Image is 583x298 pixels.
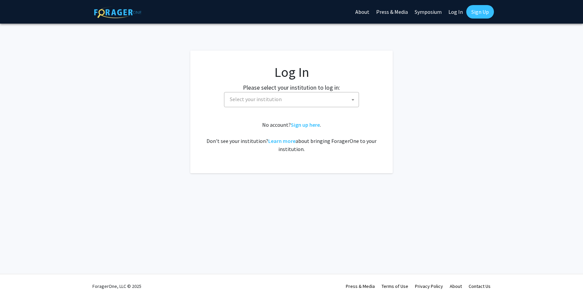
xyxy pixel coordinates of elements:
[92,274,141,298] div: ForagerOne, LLC © 2025
[382,283,408,289] a: Terms of Use
[450,283,462,289] a: About
[466,5,494,19] a: Sign Up
[230,96,282,102] span: Select your institution
[204,64,379,80] h1: Log In
[268,138,296,144] a: Learn more about bringing ForagerOne to your institution
[291,121,320,128] a: Sign up here
[243,83,340,92] label: Please select your institution to log in:
[346,283,375,289] a: Press & Media
[469,283,491,289] a: Contact Us
[415,283,443,289] a: Privacy Policy
[204,121,379,153] div: No account? . Don't see your institution? about bringing ForagerOne to your institution.
[94,6,141,18] img: ForagerOne Logo
[224,92,359,107] span: Select your institution
[227,92,359,106] span: Select your institution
